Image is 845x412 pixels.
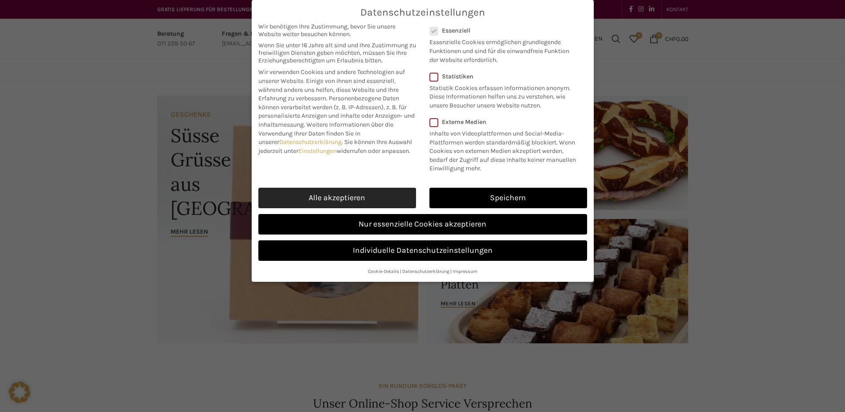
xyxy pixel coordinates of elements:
[429,34,576,64] p: Essenzielle Cookies ermöglichen grundlegende Funktionen und sind für die einwandfreie Funktion de...
[429,27,576,34] label: Essenziell
[258,41,416,64] span: Wenn Sie unter 16 Jahre alt sind und Ihre Zustimmung zu freiwilligen Diensten geben möchten, müss...
[258,138,412,155] span: Sie können Ihre Auswahl jederzeit unter widerrufen oder anpassen.
[429,188,587,208] a: Speichern
[258,95,415,128] span: Personenbezogene Daten können verarbeitet werden (z. B. IP-Adressen), z. B. für personalisierte A...
[258,121,393,146] span: Weitere Informationen über die Verwendung Ihrer Daten finden Sie in unserer .
[429,118,581,126] label: Externe Medien
[258,68,405,102] span: Wir verwenden Cookies und andere Technologien auf unserer Website. Einige von ihnen sind essenzie...
[453,268,478,274] a: Impressum
[258,188,416,208] a: Alle akzeptieren
[429,80,576,110] p: Statistik Cookies erfassen Informationen anonym. Diese Informationen helfen uns zu verstehen, wie...
[258,23,416,38] span: Wir benötigen Ihre Zustimmung, bevor Sie unsere Website weiter besuchen können.
[258,214,587,235] a: Nur essenzielle Cookies akzeptieren
[429,126,581,173] p: Inhalte von Videoplattformen und Social-Media-Plattformen werden standardmäßig blockiert. Wenn Co...
[279,138,342,146] a: Datenschutzerklärung
[360,7,485,18] span: Datenschutzeinstellungen
[368,268,399,274] a: Cookie-Details
[298,147,337,155] a: Einstellungen
[429,73,576,80] label: Statistiken
[258,240,587,261] a: Individuelle Datenschutzeinstellungen
[402,268,449,274] a: Datenschutzerklärung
